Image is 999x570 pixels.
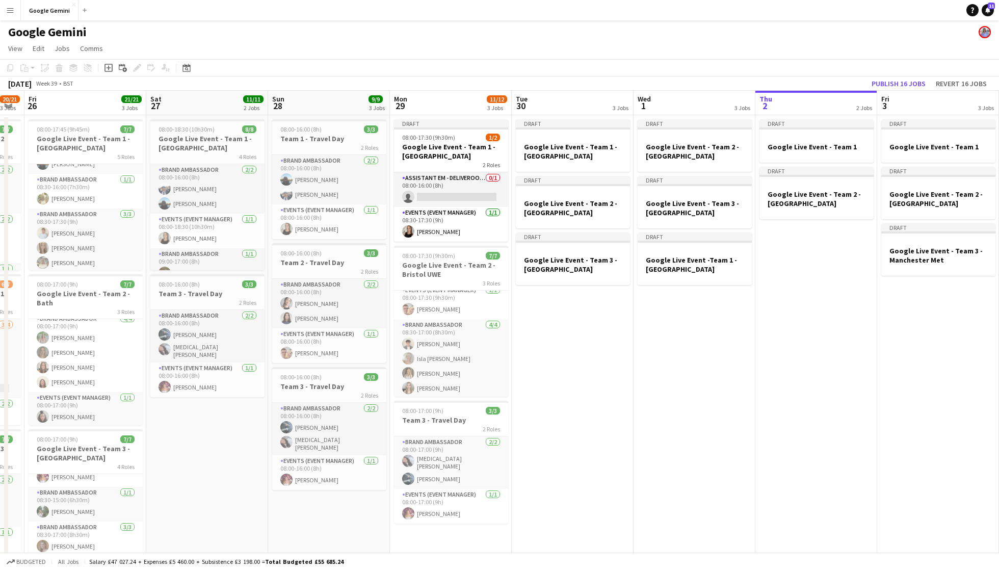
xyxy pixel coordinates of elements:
div: Draft [638,232,752,241]
a: Comms [76,42,107,55]
div: Draft [638,176,752,184]
span: Jobs [55,44,70,53]
span: 27 [149,100,162,112]
span: Sat [150,94,162,103]
div: Draft [516,119,630,127]
span: 08:00-17:30 (9h30m) [402,252,455,260]
app-job-card: 08:00-16:00 (8h)3/3Team 3 - Travel Day2 RolesBrand Ambassador2/208:00-16:00 (8h)[PERSON_NAME][MED... [150,274,265,397]
span: Edit [33,44,44,53]
app-card-role: Brand Ambassador3/308:30-17:30 (9h)[PERSON_NAME][PERSON_NAME][PERSON_NAME] [29,209,143,273]
span: All jobs [56,558,81,565]
h3: Google Live Event - Team 2 - Bristol UWE [394,261,508,279]
span: Mon [394,94,407,103]
h3: Google Live Event - Team 3 - Manchester Met [881,246,995,265]
app-card-role: Assistant EM - Deliveroo FR0/108:00-16:00 (8h) [394,172,508,207]
button: Publish 16 jobs [867,77,930,90]
app-card-role: Brand Ambassador2/208:00-17:00 (9h)[MEDICAL_DATA][PERSON_NAME][PERSON_NAME] [394,436,508,489]
app-card-role: Brand Ambassador2/208:00-16:00 (8h)[PERSON_NAME][MEDICAL_DATA][PERSON_NAME] [150,310,265,362]
span: 21/21 [121,95,142,103]
span: 29 [392,100,407,112]
span: 08:00-17:00 (9h) [37,435,78,443]
span: 1 [636,100,651,112]
app-job-card: 08:00-17:45 (9h45m)7/7Google Live Event - Team 1 - [GEOGRAPHIC_DATA]5 Roles08:00-17:30 (9h30m)[PE... [29,119,143,270]
span: 08:00-16:00 (8h) [280,249,322,257]
app-card-role: Events (Event Manager)1/108:00-17:30 (9h30m)[PERSON_NAME] [394,284,508,319]
h3: Team 3 - Travel Day [150,289,265,298]
div: DraftGoogle Live Event - Team 3 - [GEOGRAPHIC_DATA] [516,232,630,285]
div: 08:00-16:00 (8h)3/3Team 1 - Travel Day2 RolesBrand Ambassador2/208:00-16:00 (8h)[PERSON_NAME][PER... [272,119,386,239]
h3: Google Live Event - Team 1 - [GEOGRAPHIC_DATA] [150,134,265,152]
span: 5 Roles [117,153,135,161]
div: Draft [881,119,995,127]
span: 2 Roles [239,299,256,306]
div: DraftGoogle Live Event - Team 3 - Manchester Met [881,223,995,276]
span: Tue [516,94,528,103]
app-job-card: 08:00-16:00 (8h)3/3Team 2 - Travel Day2 RolesBrand Ambassador2/208:00-16:00 (8h)[PERSON_NAME][PER... [272,243,386,363]
a: Jobs [50,42,74,55]
a: 11 [982,4,994,16]
span: 1/2 [486,134,500,141]
div: DraftGoogle Live Event - Team 2 - [GEOGRAPHIC_DATA] [881,167,995,219]
app-card-role: Brand Ambassador4/408:00-17:00 (9h)[PERSON_NAME][PERSON_NAME][PERSON_NAME][PERSON_NAME] [29,313,143,392]
app-card-role: Events (Event Manager)1/108:00-16:00 (8h)[PERSON_NAME] [150,362,265,397]
div: Draft [516,232,630,241]
h3: Google Live Event - Team 1 - [GEOGRAPHIC_DATA] [516,142,630,161]
h3: Team 1 - Travel Day [272,134,386,143]
h3: Google Live Event - Team 1 [881,142,995,151]
div: 3 Jobs [369,104,385,112]
button: Google Gemini [21,1,78,20]
span: 7/7 [120,280,135,288]
div: DraftGoogle Live Event - Team 3 - [GEOGRAPHIC_DATA] [638,176,752,228]
app-card-role: Brand Ambassador2/208:00-16:00 (8h)[PERSON_NAME][PERSON_NAME] [150,164,265,214]
span: Thu [759,94,772,103]
span: 11/11 [243,95,264,103]
div: DraftGoogle Live Event - Team 2 - [GEOGRAPHIC_DATA] [516,176,630,228]
div: 2 Jobs [856,104,872,112]
span: 4 Roles [239,153,256,161]
div: 08:00-17:00 (9h)3/3Team 3 - Travel Day2 RolesBrand Ambassador2/208:00-17:00 (9h)[MEDICAL_DATA][PE... [394,401,508,524]
app-card-role: Brand Ambassador1/109:00-17:00 (8h)[PERSON_NAME] [150,248,265,283]
h3: Google Live Event - Team 3 - [GEOGRAPHIC_DATA] [516,255,630,274]
app-job-card: DraftGoogle Live Event - Team 1 [881,119,995,163]
span: 08:00-16:00 (8h) [280,125,322,133]
app-card-role: Brand Ambassador1/108:30-16:00 (7h30m)[PERSON_NAME] [29,174,143,209]
span: 3/3 [364,249,378,257]
h3: Google Live Event -Team 1 - [GEOGRAPHIC_DATA] [638,255,752,274]
span: Wed [638,94,651,103]
span: 08:00-17:00 (9h) [37,280,78,288]
app-card-role: Brand Ambassador2/208:00-16:00 (8h)[PERSON_NAME][PERSON_NAME] [272,279,386,328]
span: 7/7 [120,435,135,443]
div: Draft [881,223,995,231]
div: Draft [638,119,752,127]
h3: Google Live Event - Team 1 - [GEOGRAPHIC_DATA] [29,134,143,152]
div: 3 Jobs [487,104,507,112]
div: 3 Jobs [613,104,628,112]
div: 08:00-17:00 (9h)7/7Google Live Event - Team 2 - Bath3 Roles08:00-17:00 (9h)[PERSON_NAME][PERSON_N... [29,274,143,425]
span: 08:00-16:00 (8h) [280,373,322,381]
div: 08:00-16:00 (8h)3/3Team 3 - Travel Day2 RolesBrand Ambassador2/208:00-16:00 (8h)[PERSON_NAME][MED... [272,367,386,490]
app-card-role: Brand Ambassador4/408:30-17:00 (8h30m)[PERSON_NAME]Isla [PERSON_NAME][PERSON_NAME][PERSON_NAME] [394,319,508,398]
span: Total Budgeted £55 685.24 [265,558,344,565]
div: 3 Jobs [734,104,750,112]
div: DraftGoogle Live Event -Team 1 - [GEOGRAPHIC_DATA] [638,232,752,285]
h3: Google Live Event - Team 1 - [GEOGRAPHIC_DATA] [394,142,508,161]
div: Draft08:00-17:30 (9h30m)1/2Google Live Event - Team 1 - [GEOGRAPHIC_DATA]2 RolesAssistant EM - De... [394,119,508,242]
span: Fri [881,94,889,103]
app-card-role: Events (Event Manager)1/108:30-17:30 (9h)[PERSON_NAME] [394,207,508,242]
app-job-card: 08:00-18:30 (10h30m)8/8Google Live Event - Team 1 - [GEOGRAPHIC_DATA]4 RolesBrand Ambassador2/208... [150,119,265,270]
div: DraftGoogle Live Event - Team 1 [759,119,874,163]
app-card-role: Events (Event Manager)1/108:00-16:00 (8h)[PERSON_NAME] [272,328,386,363]
div: 2 Jobs [244,104,263,112]
div: DraftGoogle Live Event - Team 2 - [GEOGRAPHIC_DATA] [638,119,752,172]
app-card-role: Events (Event Manager)1/108:00-18:30 (10h30m)[PERSON_NAME] [150,214,265,248]
span: 3/3 [364,125,378,133]
app-card-role: Brand Ambassador2/208:00-16:00 (8h)[PERSON_NAME][MEDICAL_DATA][PERSON_NAME] [272,403,386,455]
app-job-card: DraftGoogle Live Event - Team 2 - [GEOGRAPHIC_DATA] [759,167,874,219]
a: View [4,42,27,55]
h3: Team 2 - Travel Day [272,258,386,267]
span: 2 Roles [361,392,378,399]
span: Sun [272,94,284,103]
span: Comms [80,44,103,53]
